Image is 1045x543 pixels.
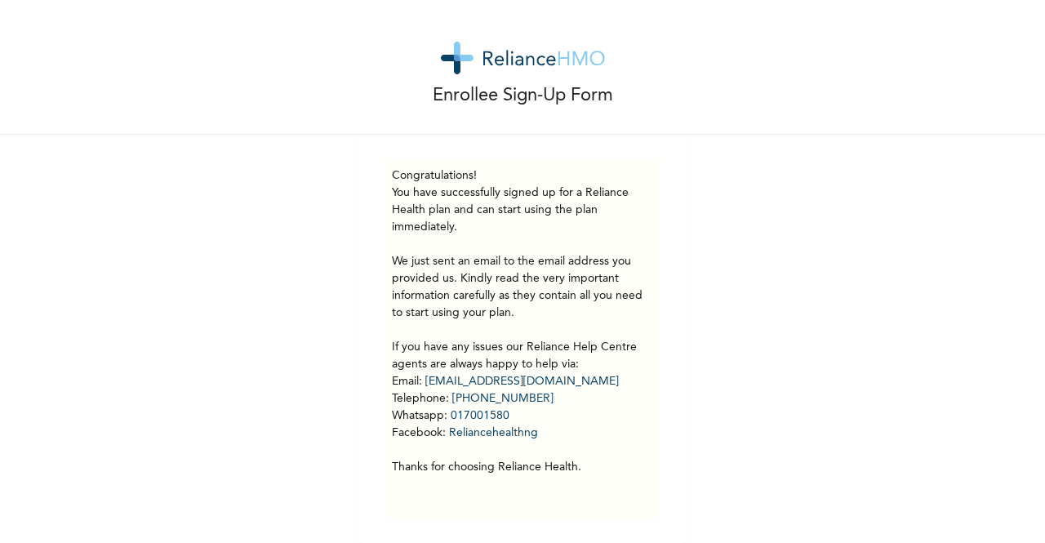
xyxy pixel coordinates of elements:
a: [EMAIL_ADDRESS][DOMAIN_NAME] [425,376,619,387]
p: You have successfully signed up for a Reliance Health plan and can start using the plan immediate... [392,185,653,476]
p: Enrollee Sign-Up Form [433,82,613,109]
a: Reliancehealthng [449,427,538,438]
img: logo [441,42,605,74]
a: 017001580 [451,410,509,421]
a: [PHONE_NUMBER] [452,393,554,404]
h3: Congratulations! [392,167,653,185]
